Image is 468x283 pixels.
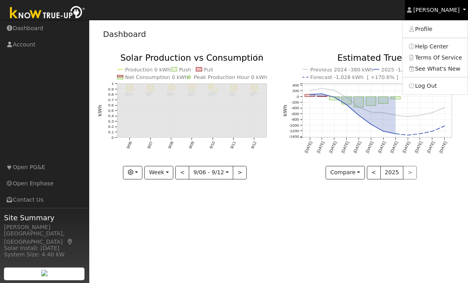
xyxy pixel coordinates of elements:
[289,135,299,139] text: -1400
[402,141,411,154] text: [DATE]
[419,115,421,116] circle: onclick=""
[342,97,352,104] rect: onclick=""
[432,131,433,132] circle: onclick=""
[358,115,360,116] circle: onclick=""
[403,63,468,74] a: See What's New
[297,94,299,99] text: 0
[317,96,327,97] rect: onclick=""
[111,135,114,140] text: 0
[4,212,85,223] span: Site Summary
[125,75,188,81] text: Net Consumption 0 kWh
[292,89,299,93] text: 200
[403,24,468,35] a: Profile
[291,100,299,104] text: -200
[292,83,299,87] text: 400
[209,141,216,150] text: 9/10
[381,67,426,73] text: 2025 -1,297 kWh
[188,141,195,150] text: 9/09
[414,141,423,154] text: [DATE]
[439,141,448,154] text: [DATE]
[175,166,189,179] button: <
[189,166,233,179] button: 9/06 - 9/12
[383,112,384,114] circle: onclick=""
[403,41,468,52] a: Help Center
[395,114,396,116] circle: onclick=""
[282,105,288,117] text: kWh
[111,81,114,86] text: 1
[316,141,325,154] text: [DATE]
[108,108,113,113] text: 0.5
[204,67,213,73] text: Pull
[310,75,398,81] text: Forecast -1,028 kWh [ +170.6% ]
[167,141,174,150] text: 9/08
[321,88,323,89] circle: onclick=""
[108,98,113,102] text: 0.7
[353,141,362,154] text: [DATE]
[403,80,468,91] a: Log Out
[108,103,113,108] text: 0.6
[328,141,338,154] text: [DATE]
[391,97,401,99] rect: onclick=""
[346,104,347,106] circle: onclick=""
[125,67,171,73] text: Production 0 kWh
[354,97,364,107] rect: onclick=""
[370,112,372,113] circle: onclick=""
[310,67,373,73] text: Previous 2024 -380 kWh
[326,166,365,179] button: Compare
[125,141,132,150] text: 9/06
[407,135,409,136] circle: onclick=""
[426,141,435,154] text: [DATE]
[378,97,388,104] rect: onclick=""
[330,97,339,100] rect: onclick=""
[305,94,315,97] rect: onclick=""
[289,123,299,127] text: -1000
[120,53,263,63] text: Solar Production vs Consumption
[413,7,460,13] span: [PERSON_NAME]
[291,106,299,110] text: -400
[377,141,386,154] text: [DATE]
[304,141,313,154] text: [DATE]
[229,141,236,150] text: 9/11
[4,229,85,246] div: [GEOGRAPHIC_DATA], [GEOGRAPHIC_DATA]
[291,112,299,116] text: -600
[334,90,335,91] circle: onclick=""
[108,125,113,129] text: 0.2
[146,141,153,150] text: 9/07
[321,93,323,95] circle: onclick=""
[358,107,360,108] circle: onclick=""
[380,166,404,179] button: 2025
[365,141,374,154] text: [DATE]
[4,250,85,259] div: System Size: 4.40 kW
[108,92,113,96] text: 0.8
[108,130,113,134] text: 0.1
[432,112,433,114] circle: onclick=""
[108,119,113,123] text: 0.3
[395,133,396,135] circle: onclick=""
[338,53,417,63] text: Estimated True-Up
[370,124,372,125] circle: onclick=""
[367,166,381,179] button: <
[444,125,445,127] circle: onclick=""
[444,107,445,108] circle: onclick=""
[67,239,74,245] a: Map
[6,4,89,22] img: Know True-Up
[108,87,113,91] text: 0.9
[383,131,384,132] circle: onclick=""
[97,105,102,117] text: kWh
[144,166,173,179] button: Week
[309,94,311,95] circle: onclick=""
[179,67,191,73] text: Push
[194,75,267,81] text: Peak Production Hour 0 kWh
[403,52,468,63] a: Terms Of Service
[41,270,48,276] img: retrieve
[108,114,113,118] text: 0.4
[103,29,146,39] a: Dashboard
[289,129,299,133] text: -1200
[4,223,85,231] div: [PERSON_NAME]
[389,141,399,154] text: [DATE]
[341,141,350,154] text: [DATE]
[4,244,85,252] div: Solar Install: [DATE]
[407,116,409,117] circle: onclick=""
[346,96,347,98] circle: onclick=""
[309,90,311,91] circle: onclick=""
